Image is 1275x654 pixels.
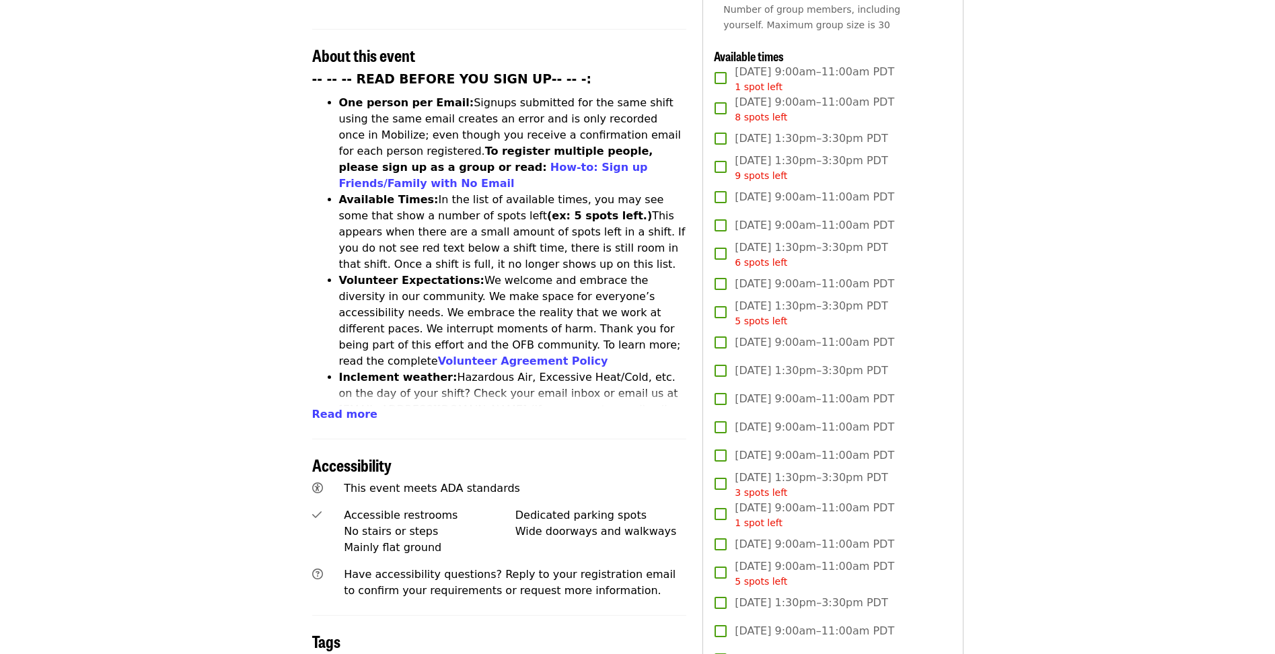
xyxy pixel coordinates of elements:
span: Accessibility [312,453,392,476]
div: Wide doorways and walkways [515,523,687,540]
span: [DATE] 9:00am–11:00am PDT [735,536,894,552]
span: [DATE] 9:00am–11:00am PDT [735,623,894,639]
div: Dedicated parking spots [515,507,687,523]
span: 8 spots left [735,112,787,122]
span: 1 spot left [735,517,782,528]
strong: (ex: 5 spots left.) [547,209,652,222]
span: Number of group members, including yourself. Maximum group size is 30 [723,4,900,30]
span: 5 spots left [735,576,787,587]
div: Accessible restrooms [344,507,515,523]
span: [DATE] 9:00am–11:00am PDT [735,217,894,233]
strong: -- -- -- READ BEFORE YOU SIGN UP-- -- -: [312,72,592,86]
span: Tags [312,629,340,653]
span: [DATE] 1:30pm–3:30pm PDT [735,363,887,379]
span: [DATE] 1:30pm–3:30pm PDT [735,298,887,328]
span: [DATE] 9:00am–11:00am PDT [735,276,894,292]
div: Mainly flat ground [344,540,515,556]
span: [DATE] 1:30pm–3:30pm PDT [735,131,887,147]
span: [DATE] 1:30pm–3:30pm PDT [735,240,887,270]
strong: One person per Email: [339,96,474,109]
span: [DATE] 9:00am–11:00am PDT [735,558,894,589]
a: How-to: Sign up Friends/Family with No Email [339,161,648,190]
span: [DATE] 9:00am–11:00am PDT [735,94,894,124]
span: Have accessibility questions? Reply to your registration email to confirm your requirements or re... [344,568,676,597]
li: In the list of available times, you may see some that show a number of spots left This appears wh... [339,192,687,272]
li: Hazardous Air, Excessive Heat/Cold, etc. on the day of your shift? Check your email inbox or emai... [339,369,687,450]
span: Read more [312,408,377,421]
strong: Available Times: [339,193,439,206]
span: [DATE] 9:00am–11:00am PDT [735,189,894,205]
a: Volunteer Agreement Policy [438,355,608,367]
span: [DATE] 9:00am–11:00am PDT [735,419,894,435]
span: [DATE] 9:00am–11:00am PDT [735,64,894,94]
span: [DATE] 9:00am–11:00am PDT [735,447,894,464]
span: [DATE] 9:00am–11:00am PDT [735,391,894,407]
strong: Volunteer Expectations: [339,274,485,287]
span: [DATE] 9:00am–11:00am PDT [735,500,894,530]
span: 5 spots left [735,316,787,326]
i: check icon [312,509,322,521]
span: 1 spot left [735,81,782,92]
span: 6 spots left [735,257,787,268]
button: Read more [312,406,377,423]
span: [DATE] 1:30pm–3:30pm PDT [735,153,887,183]
strong: Inclement weather: [339,371,458,384]
span: 3 spots left [735,487,787,498]
span: [DATE] 9:00am–11:00am PDT [735,334,894,351]
li: We welcome and embrace the diversity in our community. We make space for everyone’s accessibility... [339,272,687,369]
span: This event meets ADA standards [344,482,520,495]
div: No stairs or steps [344,523,515,540]
span: 9 spots left [735,170,787,181]
i: question-circle icon [312,568,323,581]
span: Available times [714,47,784,65]
span: [DATE] 1:30pm–3:30pm PDT [735,595,887,611]
strong: To register multiple people, please sign up as a group or read: [339,145,653,174]
li: Signups submitted for the same shift using the same email creates an error and is only recorded o... [339,95,687,192]
span: [DATE] 1:30pm–3:30pm PDT [735,470,887,500]
span: About this event [312,43,415,67]
i: universal-access icon [312,482,323,495]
